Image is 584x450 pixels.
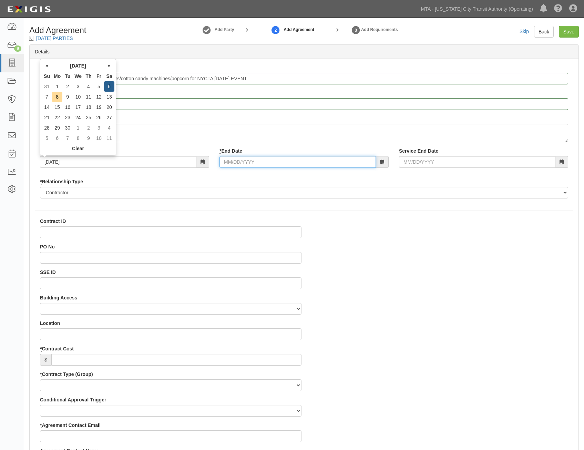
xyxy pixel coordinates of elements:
td: 13 [104,92,114,102]
a: MTA - [US_STATE] City Transit Authority (Operating) [418,2,536,16]
td: 15 [52,102,62,112]
img: logo-5460c22ac91f19d4615b14bd174203de0afe785f0fc80cf4dbbc73dc1793850b.png [5,3,53,16]
strong: Add Party [215,27,234,32]
td: 2 [62,81,73,92]
th: « [42,61,52,71]
a: Add Agreement [270,22,281,37]
td: 9 [83,133,94,143]
td: 27 [104,112,114,123]
a: Skip [520,29,529,34]
td: 29 [52,123,62,133]
td: 16 [62,102,73,112]
a: [DATE] PARTIES [36,35,73,41]
a: Add Party [215,27,234,33]
abbr: required [40,371,42,377]
strong: 3 [351,26,361,34]
label: End Date [219,147,242,154]
th: Th [83,71,94,81]
label: Building Access [40,294,77,301]
td: 24 [73,112,83,123]
td: 25 [83,112,94,123]
abbr: required [219,148,221,154]
th: Clear [42,143,114,154]
td: 18 [83,102,94,112]
td: 19 [94,102,104,112]
th: We [73,71,83,81]
a: Save [559,26,579,38]
abbr: required [40,422,42,428]
td: 6 [104,81,114,92]
input: MM/DD/YYYY [40,156,196,168]
td: 7 [62,133,73,143]
td: 23 [62,112,73,123]
td: 8 [52,92,62,102]
label: Relationship Type [40,178,83,185]
td: 17 [73,102,83,112]
td: 14 [42,102,52,112]
td: 7 [42,92,52,102]
td: 11 [83,92,94,102]
div: 9 [14,45,21,52]
td: 1 [52,81,62,92]
label: Conditional Approval Trigger [40,396,106,403]
strong: 2 [270,26,281,34]
i: Help Center - Complianz [554,5,562,13]
label: PO No [40,243,55,250]
th: Fr [94,71,104,81]
abbr: required [40,346,42,351]
h1: Add Agreement [29,26,154,35]
th: Tu [62,71,73,81]
a: 3 [351,22,361,37]
td: 22 [52,112,62,123]
label: Contract ID [40,218,66,225]
td: 5 [94,81,104,92]
input: MM/DD/YYYY [399,156,555,168]
td: 8 [73,133,83,143]
strong: Add Agreement [284,27,314,33]
strong: Add Requirements [361,27,398,32]
label: Agreement Contact Email [40,422,101,429]
label: Contract Cost [40,345,74,352]
span: $ [40,354,51,366]
td: 31 [42,81,52,92]
td: 9 [62,92,73,102]
th: [DATE] [52,61,104,71]
div: Details [30,45,578,59]
td: 20 [104,102,114,112]
td: 3 [73,81,83,92]
td: 30 [62,123,73,133]
input: MM/DD/YYYY [219,156,376,168]
td: 1 [73,123,83,133]
label: Location [40,320,60,327]
td: 21 [42,112,52,123]
a: Back [534,26,554,38]
th: » [104,61,114,71]
td: 12 [94,92,104,102]
td: 26 [94,112,104,123]
th: Mo [52,71,62,81]
label: SSE ID [40,269,56,276]
td: 4 [104,123,114,133]
td: 2 [83,123,94,133]
td: 5 [42,133,52,143]
td: 4 [83,81,94,92]
abbr: required [40,179,42,184]
th: Su [42,71,52,81]
td: 10 [73,92,83,102]
td: 11 [104,133,114,143]
td: 10 [94,133,104,143]
td: 3 [94,123,104,133]
label: Service End Date [399,147,438,154]
th: Sa [104,71,114,81]
td: 6 [52,133,62,143]
label: Contract Type (Group) [40,371,93,378]
td: 28 [42,123,52,133]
